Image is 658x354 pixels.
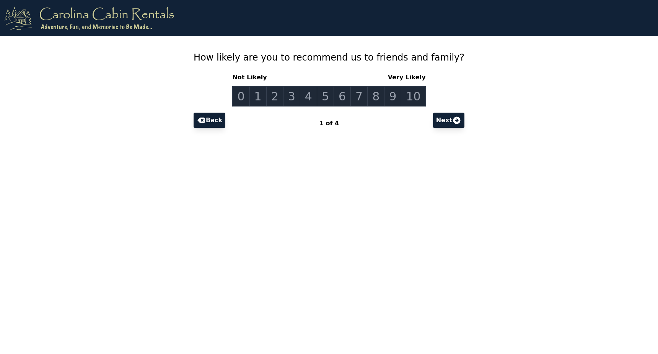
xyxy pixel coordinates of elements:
[300,86,317,107] a: 4
[194,52,464,63] span: How likely are you to recommend us to friends and family?
[433,113,464,128] button: Next
[232,73,270,82] span: Not Likely
[249,86,267,107] a: 1
[319,120,339,127] span: 1 of 4
[334,86,351,107] a: 6
[384,86,401,107] a: 9
[232,86,249,107] a: 0
[5,6,174,30] img: logo.png
[385,73,426,82] span: Very Likely
[194,113,225,128] button: Back
[317,86,334,107] a: 5
[401,86,425,107] a: 10
[266,86,283,107] a: 2
[283,86,300,107] a: 3
[367,86,384,107] a: 8
[350,86,368,107] a: 7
